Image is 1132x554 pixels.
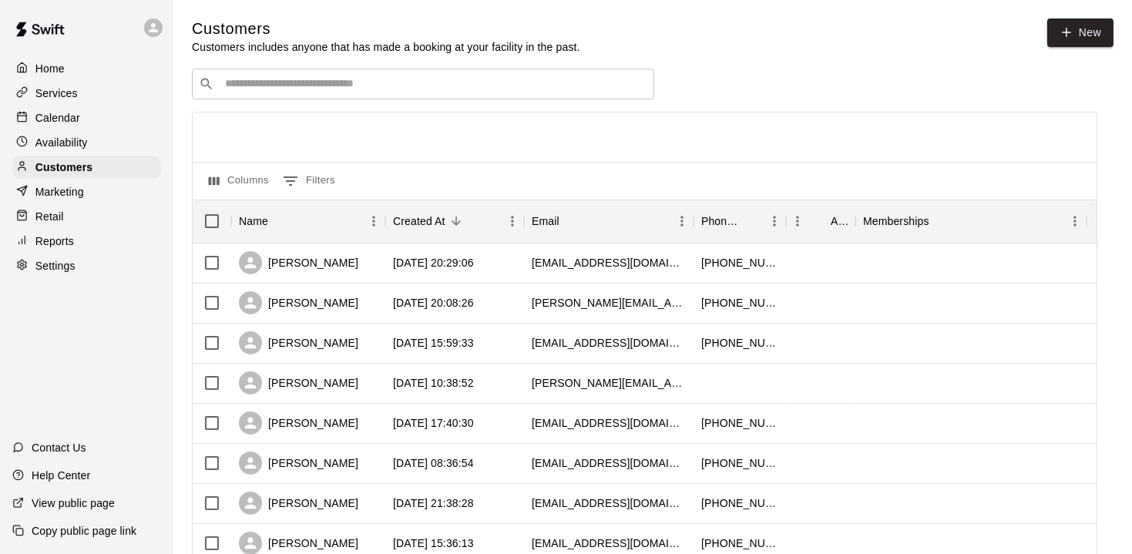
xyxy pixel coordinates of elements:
[524,200,694,243] div: Email
[35,86,78,101] p: Services
[1047,18,1114,47] a: New
[35,61,65,76] p: Home
[393,200,445,243] div: Created At
[1063,210,1087,233] button: Menu
[701,295,778,311] div: +19047051928
[445,210,467,232] button: Sort
[35,135,88,150] p: Availability
[559,210,581,232] button: Sort
[393,415,474,431] div: 2025-09-06 17:40:30
[32,440,86,455] p: Contact Us
[239,200,268,243] div: Name
[763,210,786,233] button: Menu
[239,452,358,475] div: [PERSON_NAME]
[35,233,74,249] p: Reports
[12,131,161,154] a: Availability
[694,200,786,243] div: Phone Number
[32,495,115,511] p: View public page
[532,295,686,311] div: katieswinkreid@gmail.com
[239,411,358,435] div: [PERSON_NAME]
[532,415,686,431] div: jessicasurman@icloud.com
[863,200,929,243] div: Memberships
[35,110,80,126] p: Calendar
[532,375,686,391] div: clinton.weishahn@gmail.com
[239,492,358,515] div: [PERSON_NAME]
[192,69,654,99] div: Search customers by name or email
[741,210,763,232] button: Sort
[701,415,778,431] div: +13015123694
[35,209,64,224] p: Retail
[12,205,161,228] a: Retail
[855,200,1087,243] div: Memberships
[809,210,831,232] button: Sort
[701,255,778,270] div: +12059107306
[239,371,358,395] div: [PERSON_NAME]
[12,156,161,179] a: Customers
[205,169,273,193] button: Select columns
[532,200,559,243] div: Email
[670,210,694,233] button: Menu
[532,255,686,270] div: m.symons2@icloud.com
[268,210,290,232] button: Sort
[231,200,385,243] div: Name
[393,255,474,270] div: 2025-09-09 20:29:06
[532,495,686,511] div: dipendil@gmail.com
[12,180,161,203] a: Marketing
[393,375,474,391] div: 2025-09-07 10:38:52
[701,335,778,351] div: +17034753484
[385,200,524,243] div: Created At
[192,18,580,39] h5: Customers
[786,210,809,233] button: Menu
[12,230,161,253] a: Reports
[35,184,84,200] p: Marketing
[786,200,855,243] div: Age
[239,331,358,354] div: [PERSON_NAME]
[831,200,848,243] div: Age
[393,495,474,511] div: 2025-09-05 21:38:28
[532,536,686,551] div: mwaderodgers@hotmail.com
[239,291,358,314] div: [PERSON_NAME]
[362,210,385,233] button: Menu
[701,495,778,511] div: +15712839500
[501,210,524,233] button: Menu
[12,106,161,129] a: Calendar
[35,159,92,175] p: Customers
[12,254,161,277] a: Settings
[532,455,686,471] div: dillonholbrook@gmail.com
[192,39,580,55] p: Customers includes anyone that has made a booking at your facility in the past.
[701,536,778,551] div: +17033626379
[32,468,90,483] p: Help Center
[701,455,778,471] div: +13042682567
[532,335,686,351] div: katxlnrltr@gmail.com
[32,523,136,539] p: Copy public page link
[393,536,474,551] div: 2025-09-05 15:36:13
[393,335,474,351] div: 2025-09-09 15:59:33
[12,82,161,105] a: Services
[929,210,951,232] button: Sort
[393,295,474,311] div: 2025-09-09 20:08:26
[12,57,161,80] a: Home
[239,251,358,274] div: [PERSON_NAME]
[279,169,339,193] button: Show filters
[701,200,741,243] div: Phone Number
[35,258,76,274] p: Settings
[393,455,474,471] div: 2025-09-06 08:36:54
